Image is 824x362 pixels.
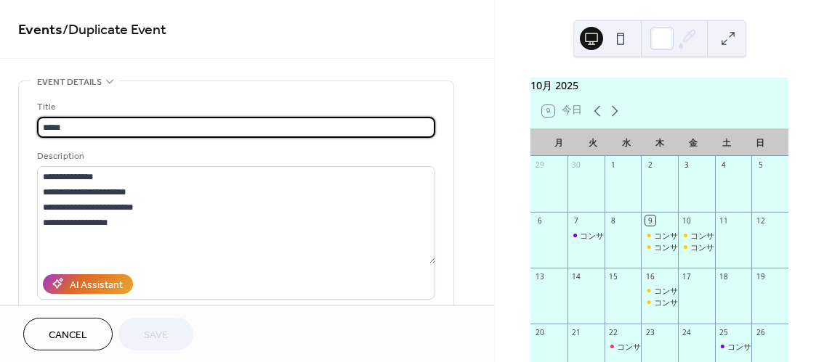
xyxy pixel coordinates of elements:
[690,242,730,252] div: コンサート
[608,327,618,337] div: 22
[571,327,581,337] div: 21
[542,129,575,157] div: 月
[645,160,655,170] div: 2
[608,215,618,226] div: 8
[580,230,620,241] div: コンサート
[682,327,692,337] div: 24
[23,318,113,350] button: Cancel
[682,271,692,281] div: 17
[641,242,678,252] div: コンサート
[727,341,767,352] div: コンサート
[49,328,87,343] span: Cancel
[535,271,545,281] div: 13
[567,230,605,241] div: コンサート
[678,242,715,252] div: コンサート
[535,215,545,226] div: 6
[743,129,777,157] div: 日
[571,160,581,170] div: 30
[719,327,729,337] div: 25
[571,215,581,226] div: 7
[654,297,694,308] div: コンサート
[719,160,729,170] div: 4
[608,160,618,170] div: 1
[70,277,123,292] div: AI Assistant
[37,99,432,115] div: Title
[645,271,655,281] div: 16
[62,16,166,44] span: / Duplicate Event
[715,341,752,352] div: コンサート
[690,230,730,241] div: コンサート
[37,149,432,164] div: Description
[571,271,581,281] div: 14
[641,285,678,296] div: コンサート
[710,129,743,157] div: 土
[535,327,545,337] div: 20
[756,160,766,170] div: 5
[756,215,766,226] div: 12
[756,327,766,337] div: 26
[18,16,62,44] a: Events
[678,230,715,241] div: コンサート
[756,271,766,281] div: 19
[535,160,545,170] div: 29
[682,160,692,170] div: 3
[645,215,655,226] div: 9
[676,129,710,157] div: 金
[643,129,676,157] div: 木
[641,297,678,308] div: コンサート
[530,78,788,94] div: 10月 2025
[43,274,133,294] button: AI Assistant
[575,129,609,157] div: 火
[719,271,729,281] div: 18
[641,230,678,241] div: コンサート
[719,215,729,226] div: 11
[37,75,102,90] span: Event details
[654,230,694,241] div: コンサート
[682,215,692,226] div: 10
[654,242,694,252] div: コンサート
[605,341,642,352] div: コンサート
[617,341,657,352] div: コンサート
[610,129,643,157] div: 水
[608,271,618,281] div: 15
[654,285,694,296] div: コンサート
[645,327,655,337] div: 23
